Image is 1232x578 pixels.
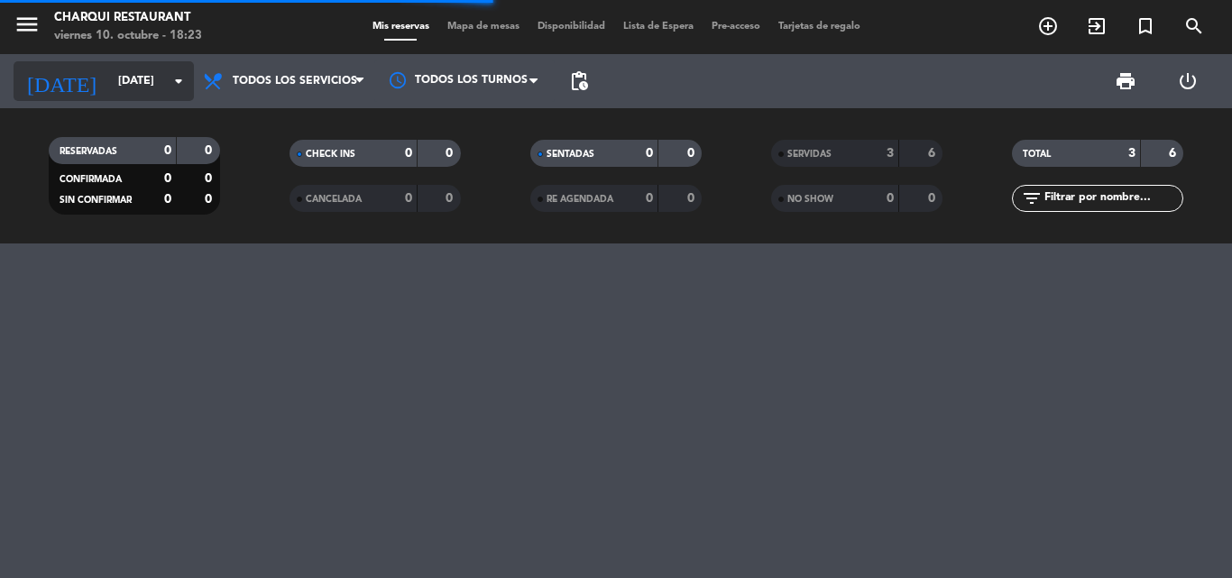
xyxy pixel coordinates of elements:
i: [DATE] [14,61,109,101]
span: Pre-acceso [703,22,769,32]
div: viernes 10. octubre - 18:23 [54,27,202,45]
div: Charqui Restaurant [54,9,202,27]
span: Disponibilidad [529,22,614,32]
strong: 0 [928,192,939,205]
strong: 0 [405,192,412,205]
strong: 0 [405,147,412,160]
span: CHECK INS [306,150,355,159]
i: add_circle_outline [1037,15,1059,37]
span: RE AGENDADA [547,195,613,204]
div: LOG OUT [1156,54,1218,108]
span: Todos los servicios [233,75,357,87]
strong: 3 [1128,147,1135,160]
strong: 6 [928,147,939,160]
span: CANCELADA [306,195,362,204]
span: SIN CONFIRMAR [60,196,132,205]
input: Filtrar por nombre... [1043,188,1182,208]
span: SENTADAS [547,150,594,159]
strong: 0 [446,147,456,160]
strong: 0 [646,147,653,160]
strong: 0 [164,172,171,185]
strong: 6 [1169,147,1180,160]
strong: 0 [646,192,653,205]
strong: 0 [687,192,698,205]
span: Mis reservas [363,22,438,32]
strong: 0 [205,193,216,206]
strong: 0 [687,147,698,160]
i: search [1183,15,1205,37]
span: SERVIDAS [787,150,832,159]
i: menu [14,11,41,38]
span: Tarjetas de regalo [769,22,869,32]
span: Mapa de mesas [438,22,529,32]
span: NO SHOW [787,195,833,204]
i: turned_in_not [1135,15,1156,37]
strong: 0 [205,144,216,157]
i: arrow_drop_down [168,70,189,92]
strong: 0 [205,172,216,185]
button: menu [14,11,41,44]
i: exit_to_app [1086,15,1108,37]
span: pending_actions [568,70,590,92]
span: RESERVADAS [60,147,117,156]
strong: 0 [446,192,456,205]
span: TOTAL [1023,150,1051,159]
span: CONFIRMADA [60,175,122,184]
span: Lista de Espera [614,22,703,32]
strong: 0 [887,192,894,205]
strong: 0 [164,193,171,206]
i: power_settings_new [1177,70,1199,92]
strong: 0 [164,144,171,157]
strong: 3 [887,147,894,160]
span: print [1115,70,1136,92]
i: filter_list [1021,188,1043,209]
